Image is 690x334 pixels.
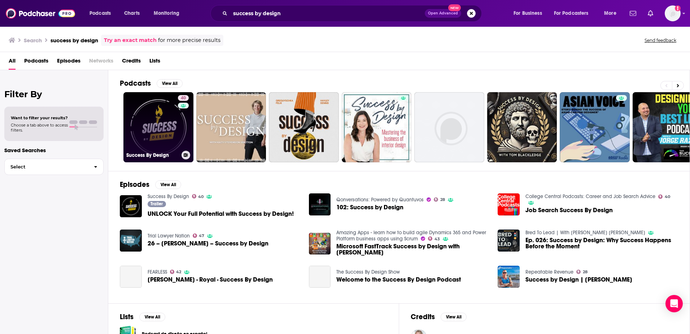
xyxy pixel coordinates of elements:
a: Lists [149,55,160,70]
span: 26 – [PERSON_NAME] – Success by Design [148,240,268,247]
h3: Search [24,37,42,44]
a: Job Search Success By Design [525,207,613,213]
a: 40 [178,95,189,101]
a: The Success By Design Show [336,269,400,275]
p: Saved Searches [4,147,104,154]
h3: success by design [51,37,98,44]
svg: Add a profile image [675,5,681,11]
button: View All [441,313,467,321]
span: Want to filter your results? [11,115,68,120]
a: UNLOCK Your Full Potential with Success by Design! [148,211,294,217]
span: More [604,8,616,18]
a: ListsView All [120,312,165,321]
h2: Podcasts [120,79,151,88]
a: Jeremy Johnson - Royal - Success By Design [148,277,273,283]
button: open menu [84,8,120,19]
button: Select [4,159,104,175]
h3: Success By Design [126,152,179,158]
a: Success By Design [148,193,189,200]
a: Ep. 026: Success by Design: Why Success Happens Before the Moment [525,237,678,249]
span: 47 [199,234,204,237]
span: 42 [176,270,181,274]
span: for more precise results [158,36,220,44]
h2: Credits [411,312,435,321]
span: [PERSON_NAME] - Royal - Success By Design [148,277,273,283]
a: Charts [119,8,144,19]
a: 43 [428,236,440,241]
span: For Podcasters [554,8,589,18]
span: Podcasts [24,55,48,70]
a: All [9,55,16,70]
span: 40 [198,195,204,198]
span: Logged in as SheaFlood [665,5,681,21]
img: UNLOCK Your Full Potential with Success by Design! [120,195,142,217]
a: Try an exact match [104,36,157,44]
button: View All [157,79,183,88]
a: Show notifications dropdown [627,7,639,20]
span: Choose a tab above to access filters. [11,123,68,133]
h2: Filter By [4,89,104,99]
a: 42 [170,270,182,274]
span: Networks [89,55,113,70]
a: PodcastsView All [120,79,183,88]
span: Success by Design | [PERSON_NAME] [525,277,632,283]
div: Search podcasts, credits, & more... [217,5,489,22]
a: Microsoft FastTrack Success by Design with Seth Kircher [336,243,489,256]
a: Jeremy Johnson - Royal - Success By Design [120,266,142,288]
span: Microsoft FastTrack Success by Design with [PERSON_NAME] [336,243,489,256]
h2: Lists [120,312,134,321]
a: 26 – Jack Zinda – Success by Design [148,240,268,247]
a: Qonversations: Powered by Quantuvos [336,197,424,203]
a: Welcome to the Success By Design Podcast [336,277,461,283]
a: 102: Success by Design [309,193,331,215]
button: open menu [599,8,625,19]
span: 43 [434,237,440,241]
a: Repeatable Revenue [525,269,573,275]
button: View All [155,180,181,189]
a: Amazing Apps - learn how to build agile Dynamics 365 and Power Platform business apps using Scrum [336,230,486,242]
a: FEARLESS [148,269,167,275]
button: open menu [549,8,599,19]
a: Credits [122,55,141,70]
a: Bred To Lead | With Dr. Jake Tayler Jacobs [525,230,645,236]
img: Job Search Success By Design [498,193,520,215]
img: Podchaser - Follow, Share and Rate Podcasts [6,7,75,20]
img: User Profile [665,5,681,21]
div: Open Intercom Messenger [665,295,683,312]
h2: Episodes [120,180,149,189]
a: 40 [192,194,204,198]
button: open menu [508,8,551,19]
button: View All [139,313,165,321]
a: 40Success By Design [123,92,193,162]
a: 47 [193,234,205,238]
span: 28 [583,270,588,274]
span: Trailer [150,202,163,206]
a: Episodes [57,55,80,70]
a: Success by Design | Marcus Chan [525,277,632,283]
button: Send feedback [642,37,678,43]
button: open menu [149,8,189,19]
img: Microsoft FastTrack Success by Design with Seth Kircher [309,233,331,255]
button: Open AdvancedNew [425,9,461,18]
img: Success by Design | Marcus Chan [498,266,520,288]
span: Podcasts [89,8,111,18]
a: CreditsView All [411,312,467,321]
span: 28 [440,198,445,201]
span: 102: Success by Design [336,204,403,210]
img: 26 – Jack Zinda – Success by Design [120,230,142,252]
a: 28 [576,270,588,274]
a: EpisodesView All [120,180,181,189]
img: Ep. 026: Success by Design: Why Success Happens Before the Moment [498,230,520,252]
